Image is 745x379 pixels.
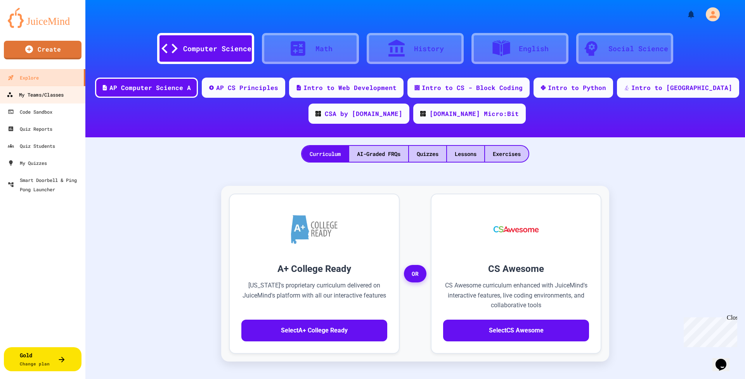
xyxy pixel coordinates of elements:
[20,351,50,367] div: Gold
[712,348,737,371] iframe: chat widget
[241,280,387,310] p: [US_STATE]'s proprietary curriculum delivered on JuiceMind's platform with all our interactive fe...
[409,146,446,162] div: Quizzes
[443,262,589,276] h3: CS Awesome
[681,314,737,347] iframe: chat widget
[315,111,321,116] img: CODE_logo_RGB.png
[519,43,549,54] div: English
[241,320,387,341] button: SelectA+ College Ready
[325,109,402,118] div: CSA by [DOMAIN_NAME]
[486,206,547,253] img: CS Awesome
[3,3,54,49] div: Chat with us now!Close
[698,5,722,23] div: My Account
[485,146,528,162] div: Exercises
[4,41,81,59] a: Create
[8,175,82,194] div: Smart Doorbell & Ping Pong Launcher
[109,83,191,92] div: AP Computer Science A
[631,83,732,92] div: Intro to [GEOGRAPHIC_DATA]
[4,347,81,371] button: GoldChange plan
[443,280,589,310] p: CS Awesome curriculum enhanced with JuiceMind's interactive features, live coding environments, a...
[420,111,426,116] img: CODE_logo_RGB.png
[8,141,55,151] div: Quiz Students
[430,109,519,118] div: [DOMAIN_NAME] Micro:Bit
[8,124,52,133] div: Quiz Reports
[302,146,348,162] div: Curriculum
[216,83,278,92] div: AP CS Principles
[315,43,333,54] div: Math
[291,215,338,244] img: A+ College Ready
[349,146,408,162] div: AI-Graded FRQs
[7,90,64,100] div: My Teams/Classes
[404,265,426,283] span: OR
[183,43,251,54] div: Computer Science
[303,83,397,92] div: Intro to Web Development
[447,146,484,162] div: Lessons
[8,107,52,116] div: Code Sandbox
[241,262,387,276] h3: A+ College Ready
[443,320,589,341] button: SelectCS Awesome
[8,8,78,28] img: logo-orange.svg
[8,158,47,168] div: My Quizzes
[672,8,698,21] div: My Notifications
[414,43,444,54] div: History
[8,73,39,82] div: Explore
[20,361,50,367] span: Change plan
[548,83,606,92] div: Intro to Python
[422,83,523,92] div: Intro to CS - Block Coding
[608,43,668,54] div: Social Science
